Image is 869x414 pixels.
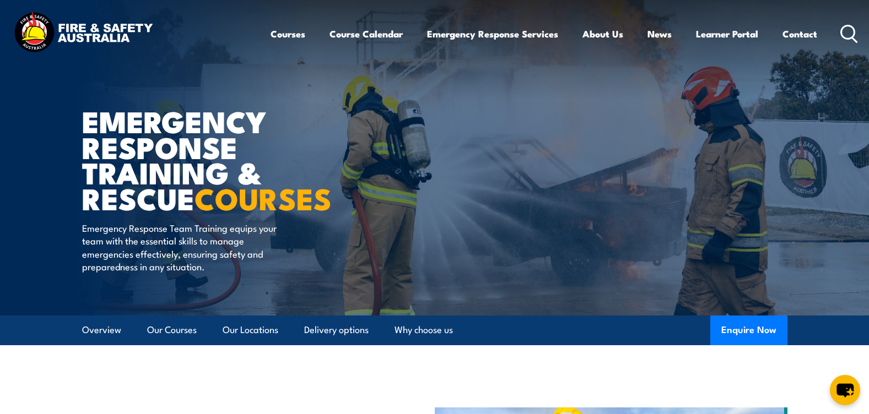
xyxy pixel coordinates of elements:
[710,315,787,345] button: Enquire Now
[696,19,758,48] a: Learner Portal
[271,19,305,48] a: Courses
[82,315,121,345] a: Overview
[395,315,453,345] a: Why choose us
[782,19,817,48] a: Contact
[830,375,860,405] button: chat-button
[147,315,197,345] a: Our Courses
[195,175,332,220] strong: COURSES
[330,19,403,48] a: Course Calendar
[82,108,354,211] h1: Emergency Response Training & Rescue
[223,315,278,345] a: Our Locations
[647,19,672,48] a: News
[304,315,369,345] a: Delivery options
[427,19,558,48] a: Emergency Response Services
[582,19,623,48] a: About Us
[82,221,283,273] p: Emergency Response Team Training equips your team with the essential skills to manage emergencies...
